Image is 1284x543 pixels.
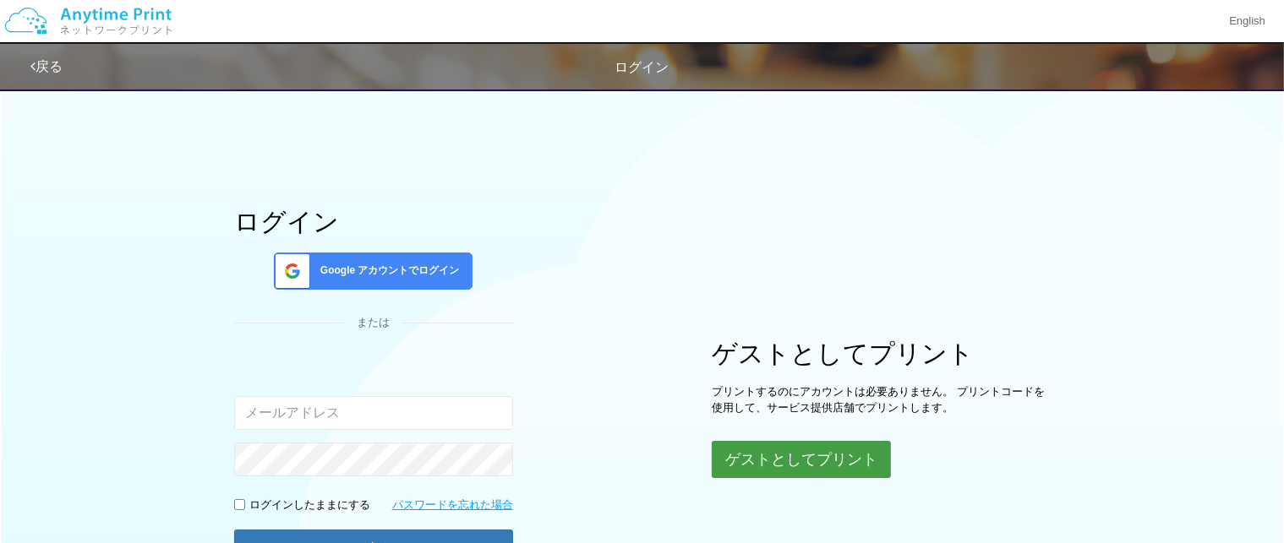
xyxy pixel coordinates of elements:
[234,208,513,236] h1: ログイン
[234,315,513,331] div: または
[712,384,1050,415] p: プリントするのにアカウントは必要ありません。 プリントコードを使用して、サービス提供店舗でプリントします。
[234,396,513,430] input: メールアドレス
[392,497,513,513] a: パスワードを忘れた場合
[712,339,1050,367] h1: ゲストとしてプリント
[712,441,891,478] button: ゲストとしてプリント
[30,59,63,73] a: 戻る
[615,60,669,74] span: ログイン
[249,497,370,513] p: ログインしたままにする
[314,263,460,278] span: Google アカウントでログイン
